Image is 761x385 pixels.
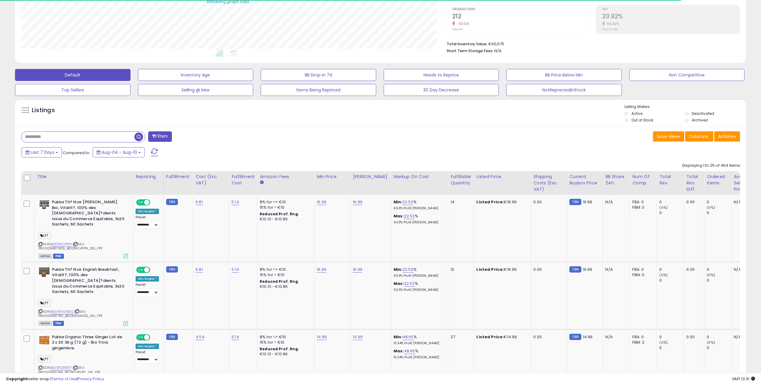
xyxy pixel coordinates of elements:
[38,199,128,258] div: ASIN:
[659,210,684,216] div: 0
[686,199,700,205] div: 0.00
[659,345,684,351] div: 0
[394,281,443,292] div: %
[394,288,443,292] p: 9.53% Profit [PERSON_NAME]
[451,174,471,186] div: Fulfillable Quantity
[260,352,310,357] div: €10.01 - €10.86
[707,267,731,272] div: 0
[689,133,708,139] span: Columns
[447,48,493,53] b: Short Term Storage Fees:
[37,174,130,180] div: Title
[38,242,103,251] span: | SKU: PR0005467409_B0DNFLVPPN_0N_FPF
[533,199,562,205] div: 0.00
[102,149,137,155] span: Aug-04 - Aug-10
[569,266,581,273] small: FBM
[692,118,708,123] label: Archived
[394,274,443,278] p: 9.53% Profit [PERSON_NAME]
[583,199,592,205] span: 16.99
[136,215,159,229] div: Preset:
[631,111,643,116] label: Active
[605,22,619,26] small: 55.42%
[455,22,469,26] small: -33.12%
[533,174,564,192] div: Shipping Costs (Exc. VAT)
[404,281,415,287] a: 22.53
[632,340,652,345] div: FBM: 2
[632,267,652,272] div: FBA: 0
[38,334,50,346] img: 51SLsAnm48L._SL40_.jpg
[52,199,125,229] b: Pukka Th? Noir [PERSON_NAME] Bio, Vitalit?, 100% des [DEMOGRAPHIC_DATA]?dients Issus du Commerce ...
[149,200,159,205] span: OFF
[659,174,681,186] div: Total Rev.
[686,334,700,340] div: 0.00
[166,199,178,205] small: FBM
[51,365,72,370] a: B07B7CR587
[476,334,504,340] b: Listed Price:
[686,174,702,192] div: Total Rev. Diff.
[260,180,263,185] small: Amazon Fees.
[260,272,310,278] div: 15% for > €10
[632,199,652,205] div: FBA: 0
[166,266,178,273] small: FBM
[15,69,130,81] button: Default
[404,213,415,219] a: 22.53
[317,174,348,180] div: Min Price
[659,334,684,340] div: 0
[602,28,618,31] small: Prev: 13.46%
[451,267,469,272] div: 12
[476,174,528,180] div: Listed Price
[734,267,754,272] div: N/A
[384,84,499,96] button: 30 Day Decrease
[196,174,226,186] div: Cost (Exc. VAT)
[734,334,754,340] div: N/A
[707,205,715,210] small: (0%)
[394,199,403,205] b: Min:
[692,111,714,116] label: Deactivated
[353,174,388,180] div: [PERSON_NAME]
[494,48,502,54] span: N/A
[136,276,159,282] div: Win BuyBox *
[15,84,130,96] button: Top Sellers
[394,213,443,225] div: %
[707,210,731,216] div: 0
[394,348,443,360] div: %
[232,334,239,340] a: 5.14
[232,174,255,186] div: Fulfillment Cost
[166,334,178,340] small: FBM
[138,69,253,81] button: Inventory Age
[6,376,104,382] div: seller snap | |
[260,174,312,180] div: Amazon Fees
[394,281,404,286] b: Max:
[707,334,731,340] div: 0
[260,279,299,284] b: Reduced Prof. Rng.
[260,199,310,205] div: 8% for <= €10
[394,220,443,225] p: 9.53% Profit [PERSON_NAME]
[317,334,327,340] a: 14.99
[476,267,504,272] b: Listed Price:
[734,199,754,205] div: N/A
[394,267,403,272] b: Min:
[6,376,28,382] strong: Copyright
[38,300,51,306] span: LPT
[232,199,239,205] a: 5.14
[533,334,562,340] div: 0.00
[506,84,622,96] button: NotRepreciedInStock
[394,174,445,180] div: Markup on Cost
[451,334,469,340] div: 27
[317,267,326,273] a: 16.99
[394,199,443,210] div: %
[707,174,729,186] div: Ordered Items
[447,41,487,46] b: Total Inventory Value:
[78,376,104,382] a: Privacy Policy
[196,334,205,340] a: 4.54
[476,199,504,205] b: Listed Price:
[232,267,239,273] a: 5.14
[394,348,404,354] b: Max:
[38,321,52,326] span: All listings currently available for purchase on Amazon
[261,84,376,96] button: Items Being Repriced
[166,174,190,180] div: Fulfillment
[682,163,740,169] div: Displaying 1 to 25 of 464 items
[632,272,652,278] div: FBM: 0
[136,209,159,214] div: Win BuyBox *
[196,199,203,205] a: 6.81
[394,267,443,278] div: %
